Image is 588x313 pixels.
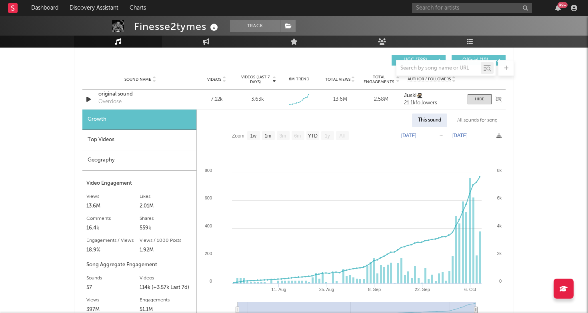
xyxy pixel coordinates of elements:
div: 6M Trend [280,76,318,82]
input: Search by song name or URL [396,65,481,72]
span: Videos [207,77,221,82]
text: 800 [205,168,212,173]
text: 22. Sep [415,287,430,292]
div: Views / 1000 Posts [140,236,193,245]
div: Videos [140,273,193,283]
a: original sound [98,90,182,98]
button: Track [230,20,280,32]
text: 600 [205,195,212,200]
text: Zoom [232,133,244,139]
text: 8k [497,168,502,173]
div: 18.9% [86,245,140,255]
div: Song Aggregate Engagement [86,260,192,270]
button: 99+ [555,5,561,11]
span: Author / Followers [408,77,451,82]
text: 3m [280,133,286,139]
span: Sound Name [124,77,151,82]
div: Engagements / Views [86,236,140,245]
span: UGC ( 388 ) [397,58,434,63]
div: Geography [82,150,196,171]
text: 6. Oct [464,287,476,292]
div: 1.92M [140,245,193,255]
div: 99 + [558,2,568,8]
text: 1y [325,133,330,139]
text: 1w [250,133,257,139]
text: 0 [499,279,502,283]
span: Total Views [325,77,350,82]
div: Finesse2tymes [134,20,220,33]
text: 1m [265,133,272,139]
div: 16.4k [86,223,140,233]
div: 13.6M [86,201,140,211]
text: 400 [205,223,212,228]
div: This sound [412,114,447,127]
div: Likes [140,192,193,201]
text: [DATE] [452,133,468,138]
div: 2.58M [363,96,400,104]
div: Engagements [140,295,193,305]
text: 0 [210,279,212,283]
text: 200 [205,251,212,256]
span: Videos (last 7 days) [239,75,272,84]
text: 8. Sep [368,287,381,292]
div: 57 [86,283,140,293]
div: Video Engagement [86,179,192,188]
button: Official(10) [452,55,506,66]
div: Growth [82,110,196,130]
a: Juski🥷🏼 [404,93,460,99]
strong: Juski🥷🏼 [404,93,423,98]
div: 13.6M [322,96,359,104]
text: 25. Aug [319,287,334,292]
div: Views [86,192,140,201]
span: Total Engagements [363,75,395,84]
text: 11. Aug [271,287,286,292]
div: 3.63k [251,96,264,104]
div: Shares [140,214,193,223]
button: UGC(388) [392,55,446,66]
text: 6k [497,195,502,200]
text: [DATE] [401,133,416,138]
div: Top Videos [82,130,196,150]
div: Views [86,295,140,305]
div: Comments [86,214,140,223]
span: Official ( 10 ) [457,58,494,63]
text: → [439,133,444,138]
div: 21.1k followers [404,100,460,106]
div: 559k [140,223,193,233]
div: Sounds [86,273,140,283]
div: 2.01M [140,201,193,211]
div: All sounds for song [451,114,504,127]
div: 7.12k [198,96,235,104]
text: YTD [308,133,318,139]
text: 2k [497,251,502,256]
text: 6m [294,133,301,139]
div: 114k (+3.57k Last 7d) [140,283,193,293]
text: 4k [497,223,502,228]
input: Search for artists [412,3,532,13]
text: All [339,133,344,139]
div: Overdose [98,98,122,106]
